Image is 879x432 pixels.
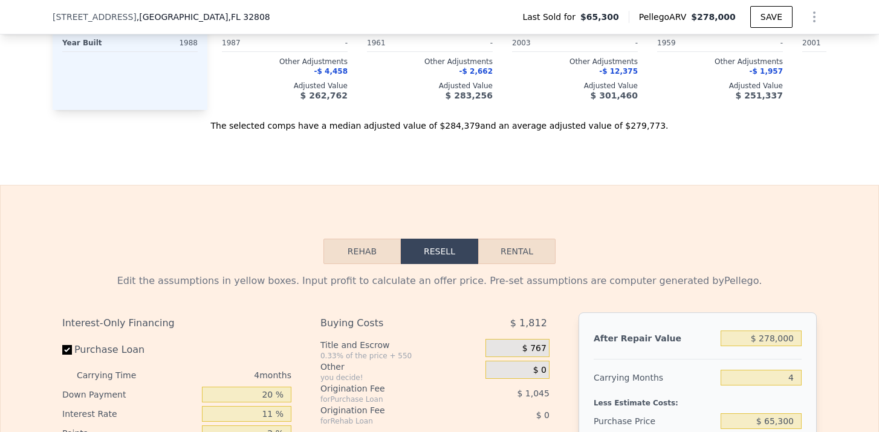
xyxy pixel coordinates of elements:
[323,239,401,264] button: Rehab
[314,67,348,76] span: -$ 4,458
[320,382,455,395] div: Origination Fee
[53,11,137,23] span: [STREET_ADDRESS]
[657,57,783,66] div: Other Adjustments
[137,11,270,23] span: , [GEOGRAPHIC_DATA]
[599,67,638,76] span: -$ 12,375
[446,91,493,100] span: $ 283,256
[222,57,348,66] div: Other Adjustments
[512,34,572,51] div: 2003
[320,404,455,416] div: Origination Fee
[533,365,547,376] span: $ 0
[594,327,716,349] div: After Repair Value
[367,34,427,51] div: 1961
[160,366,291,385] div: 4 months
[62,274,817,288] div: Edit the assumptions in yellow boxes. Input profit to calculate an offer price. Pre-set assumptio...
[750,6,793,28] button: SAVE
[594,367,716,388] div: Carrying Months
[459,67,493,76] span: -$ 2,662
[691,12,736,22] span: $278,000
[320,395,455,404] div: for Purchase Loan
[367,81,493,91] div: Adjusted Value
[512,81,638,91] div: Adjusted Value
[62,404,197,424] div: Interest Rate
[722,34,783,51] div: -
[478,239,556,264] button: Rental
[320,416,455,426] div: for Rehab Loan
[577,34,638,51] div: -
[522,11,580,23] span: Last Sold for
[750,67,783,76] span: -$ 1,957
[62,312,291,334] div: Interest-Only Financing
[320,373,481,382] div: you decide!
[594,388,802,410] div: Less Estimate Costs:
[522,343,547,354] span: $ 767
[657,34,718,51] div: 1959
[222,81,348,91] div: Adjusted Value
[401,239,478,264] button: Resell
[517,388,549,398] span: $ 1,045
[580,11,619,23] span: $65,300
[132,34,198,51] div: 1988
[367,57,493,66] div: Other Adjustments
[62,339,197,361] label: Purchase Loan
[320,312,455,334] div: Buying Costs
[62,385,197,404] div: Down Payment
[228,12,270,22] span: , FL 32808
[510,312,547,334] span: $ 1,812
[287,34,348,51] div: -
[594,410,716,432] div: Purchase Price
[512,57,638,66] div: Other Adjustments
[320,351,481,361] div: 0.33% of the price + 550
[320,339,481,351] div: Title and Escrow
[591,91,638,100] span: $ 301,460
[536,410,550,420] span: $ 0
[62,345,72,355] input: Purchase Loan
[222,34,282,51] div: 1987
[802,5,826,29] button: Show Options
[300,91,348,100] span: $ 262,762
[62,34,128,51] div: Year Built
[432,34,493,51] div: -
[736,91,783,100] span: $ 251,337
[77,366,155,385] div: Carrying Time
[802,34,863,51] div: 2001
[639,11,692,23] span: Pellego ARV
[657,81,783,91] div: Adjusted Value
[320,361,481,373] div: Other
[53,110,826,132] div: The selected comps have a median adjusted value of $284,379 and an average adjusted value of $279...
